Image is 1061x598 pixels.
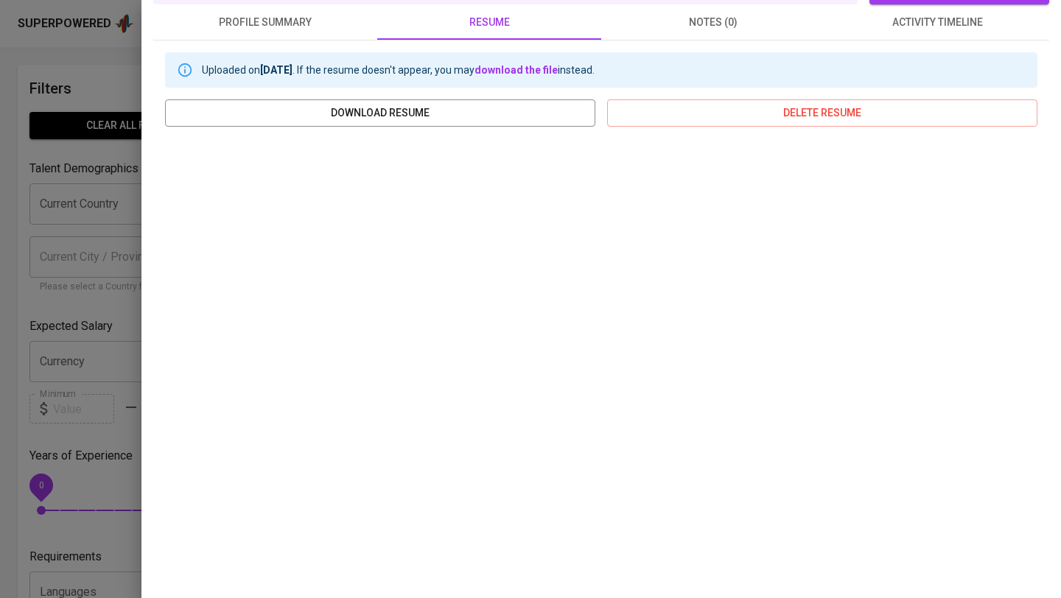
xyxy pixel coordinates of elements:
a: download the file [475,64,558,76]
b: [DATE] [260,64,293,76]
span: download resume [177,104,584,122]
span: delete resume [619,104,1026,122]
iframe: d498c1323a0c3d36c154a9a976dd9c99.pdf [165,138,1037,580]
span: activity timeline [834,13,1040,32]
button: download resume [165,99,595,127]
span: profile summary [162,13,368,32]
button: delete resume [607,99,1037,127]
span: resume [386,13,592,32]
span: notes (0) [610,13,816,32]
div: Uploaded on . If the resume doesn't appear, you may instead. [202,57,595,83]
